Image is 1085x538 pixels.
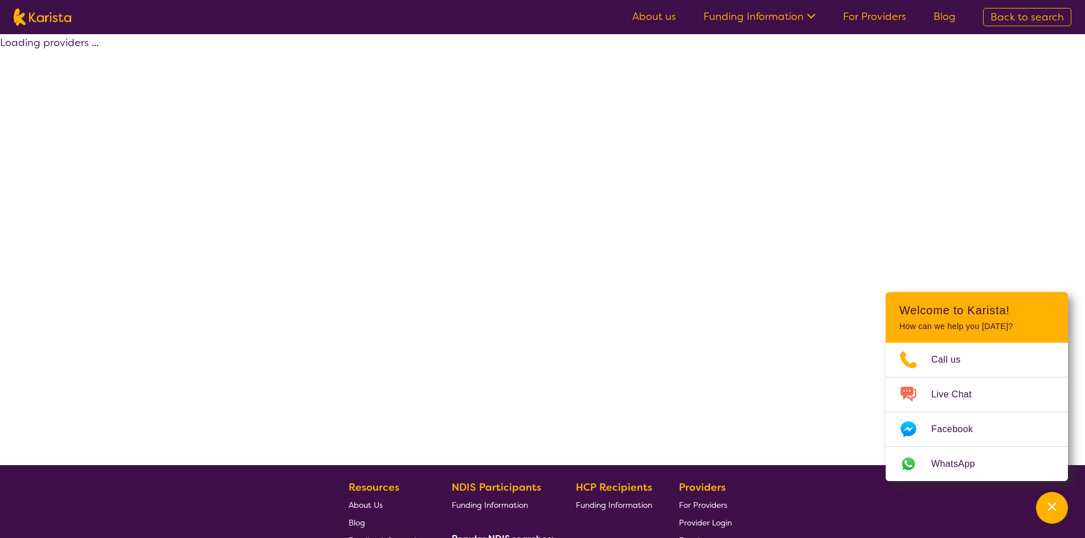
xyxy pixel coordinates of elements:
a: About Us [349,496,425,514]
span: Facebook [931,421,986,438]
a: Back to search [983,8,1071,26]
a: Funding Information [703,10,816,23]
a: Funding Information [452,496,550,514]
p: How can we help you [DATE]? [899,322,1054,331]
a: For Providers [679,496,732,514]
span: About Us [349,500,383,510]
button: Channel Menu [1036,492,1068,524]
span: WhatsApp [931,455,989,473]
span: Blog [349,518,365,528]
h2: Welcome to Karista! [899,303,1054,317]
span: Funding Information [576,500,652,510]
span: Live Chat [931,386,985,403]
a: For Providers [843,10,906,23]
span: Provider Login [679,518,732,528]
b: Resources [349,480,399,494]
span: Funding Information [452,500,528,510]
a: Provider Login [679,514,732,531]
a: Blog [349,514,425,531]
b: NDIS Participants [452,480,541,494]
a: Funding Information [576,496,652,514]
img: Karista logo [14,9,71,26]
b: HCP Recipients [576,480,652,494]
a: Web link opens in a new tab. [886,447,1068,481]
div: Channel Menu [886,292,1068,481]
span: For Providers [679,500,727,510]
a: About us [632,10,676,23]
b: Providers [679,480,726,494]
ul: Choose channel [886,343,1068,481]
a: Blog [933,10,956,23]
span: Call us [931,351,975,368]
span: Back to search [990,10,1064,24]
